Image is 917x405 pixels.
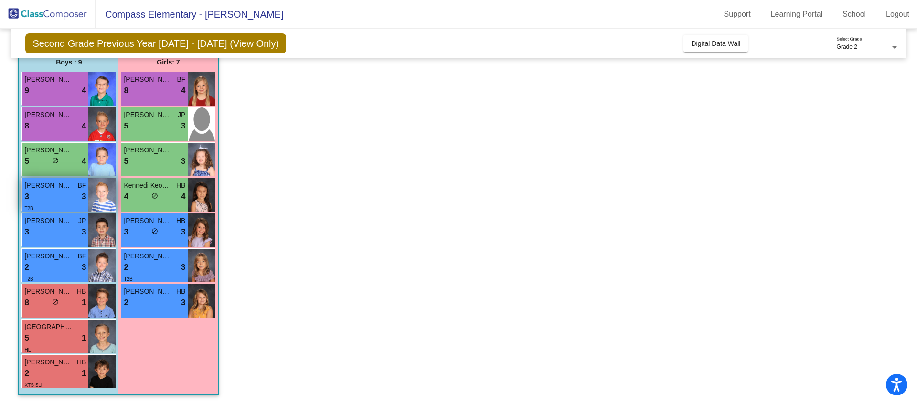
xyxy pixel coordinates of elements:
[78,251,86,261] span: BF
[82,261,86,274] span: 3
[52,157,59,164] span: do_not_disturb_alt
[24,287,72,297] span: [PERSON_NAME]
[124,251,171,261] span: [PERSON_NAME]
[24,277,33,282] span: T2B
[181,261,185,274] span: 3
[124,145,171,155] span: [PERSON_NAME]
[178,110,185,120] span: JP
[124,110,171,120] span: [PERSON_NAME]
[24,110,72,120] span: [PERSON_NAME]
[24,216,72,226] span: [PERSON_NAME]
[24,347,33,352] span: HLT
[52,298,59,305] span: do_not_disturb_alt
[124,155,128,168] span: 5
[82,85,86,97] span: 4
[151,192,158,199] span: do_not_disturb_alt
[716,7,758,22] a: Support
[763,7,831,22] a: Learning Portal
[181,120,185,132] span: 3
[124,261,128,274] span: 2
[124,85,128,97] span: 8
[878,7,917,22] a: Logout
[24,155,29,168] span: 5
[181,85,185,97] span: 4
[78,216,86,226] span: JP
[176,287,185,297] span: HB
[24,367,29,380] span: 2
[118,53,218,72] div: Girls: 7
[176,181,185,191] span: HB
[124,277,132,282] span: T2B
[124,75,171,85] span: [PERSON_NAME]
[177,75,186,85] span: BF
[24,206,33,211] span: T2B
[24,297,29,309] span: 8
[24,145,72,155] span: [PERSON_NAME]
[24,181,72,191] span: [PERSON_NAME]
[24,322,72,332] span: [GEOGRAPHIC_DATA]
[124,181,171,191] span: Kennedi Keokhamthong
[82,367,86,380] span: 1
[82,297,86,309] span: 1
[19,53,118,72] div: Boys : 9
[25,33,286,53] span: Second Grade Previous Year [DATE] - [DATE] (View Only)
[24,332,29,344] span: 5
[181,226,185,238] span: 3
[151,228,158,234] span: do_not_disturb_alt
[837,43,857,50] span: Grade 2
[24,85,29,97] span: 9
[82,155,86,168] span: 4
[24,75,72,85] span: [PERSON_NAME]
[24,226,29,238] span: 3
[96,7,283,22] span: Compass Elementary - [PERSON_NAME]
[82,191,86,203] span: 3
[124,191,128,203] span: 4
[835,7,874,22] a: School
[683,35,748,52] button: Digital Data Wall
[691,40,740,47] span: Digital Data Wall
[124,226,128,238] span: 3
[124,216,171,226] span: [PERSON_NAME]
[82,120,86,132] span: 4
[24,120,29,132] span: 8
[181,155,185,168] span: 3
[181,297,185,309] span: 3
[77,357,86,367] span: HB
[176,216,185,226] span: HB
[124,120,128,132] span: 5
[24,357,72,367] span: [PERSON_NAME]
[82,332,86,344] span: 1
[124,297,128,309] span: 2
[24,191,29,203] span: 3
[24,251,72,261] span: [PERSON_NAME]
[77,287,86,297] span: HB
[124,287,171,297] span: [PERSON_NAME]
[181,191,185,203] span: 4
[82,226,86,238] span: 3
[78,181,86,191] span: BF
[24,383,42,388] span: XTS SLI
[24,261,29,274] span: 2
